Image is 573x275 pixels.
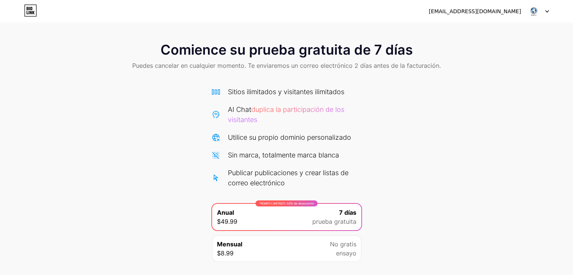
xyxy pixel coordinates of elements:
[160,41,413,58] font: Comience su prueba gratuita de 7 días
[336,249,356,257] font: ensayo
[217,240,242,248] font: Mensual
[339,209,356,216] font: 7 días
[228,88,344,96] font: Sitios ilimitados y visitantes ilimitados
[228,105,344,124] font: duplica la participación de los visitantes
[330,240,356,248] font: No gratis
[228,151,339,159] font: Sin marca, totalmente marca blanca
[429,8,521,14] font: [EMAIL_ADDRESS][DOMAIN_NAME]
[228,105,251,113] font: AI Chat
[259,202,314,205] font: TIEMPO LIMITADO: 50% de descuento
[312,218,356,225] font: prueba gratuita
[527,4,541,18] img: grupo_ilt
[132,62,441,69] font: Puedes cancelar en cualquier momento. Te enviaremos un correo electrónico 2 días antes de la fact...
[217,218,237,225] font: $49.99
[228,169,348,187] font: Publicar publicaciones y crear listas de correo electrónico
[228,133,351,141] font: Utilice su propio dominio personalizado
[217,249,234,257] font: $8.99
[217,209,234,216] font: Anual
